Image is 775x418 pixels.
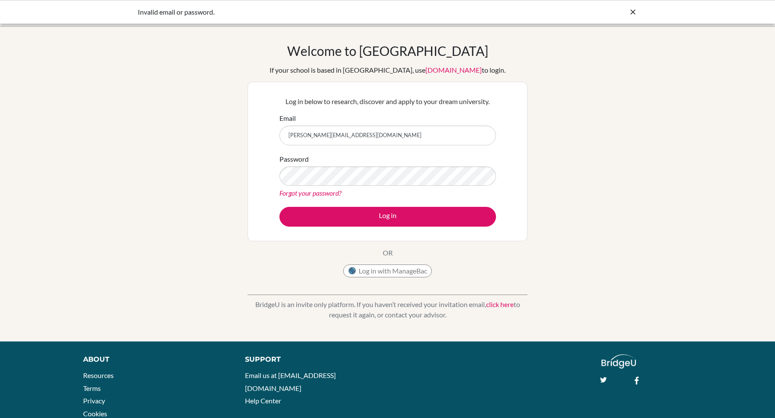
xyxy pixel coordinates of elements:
[287,43,488,58] h1: Welcome to [GEOGRAPHIC_DATA]
[83,354,226,365] div: About
[279,154,309,164] label: Password
[248,299,527,320] p: BridgeU is an invite only platform. If you haven’t received your invitation email, to request it ...
[279,207,496,227] button: Log in
[83,371,114,379] a: Resources
[245,371,336,392] a: Email us at [EMAIL_ADDRESS][DOMAIN_NAME]
[601,354,636,369] img: logo_white@2x-f4f0deed5e89b7ecb1c2cc34c3e3d731f90f0f143d5ea2071677605dd97b5244.png
[279,96,496,107] p: Log in below to research, discover and apply to your dream university.
[383,248,393,258] p: OR
[343,264,432,277] button: Log in with ManageBac
[245,396,281,405] a: Help Center
[279,189,341,197] a: Forgot your password?
[83,409,107,418] a: Cookies
[245,354,378,365] div: Support
[279,113,296,123] label: Email
[138,7,508,17] div: Invalid email or password.
[425,66,482,74] a: [DOMAIN_NAME]
[486,300,514,308] a: click here
[270,65,505,75] div: If your school is based in [GEOGRAPHIC_DATA], use to login.
[83,396,105,405] a: Privacy
[83,384,101,392] a: Terms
